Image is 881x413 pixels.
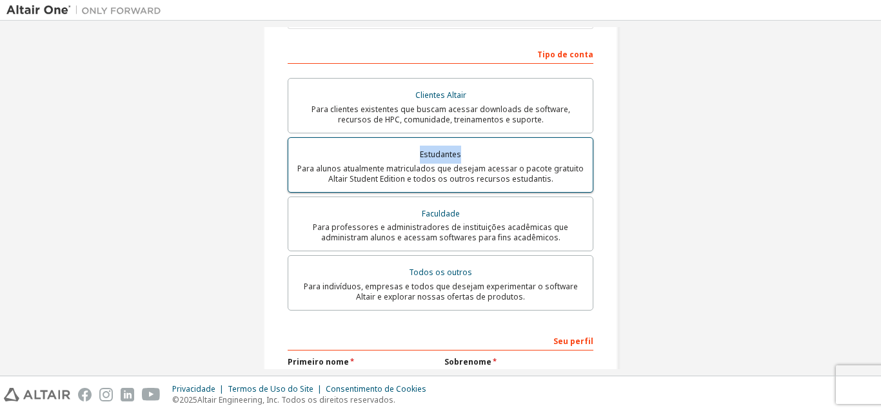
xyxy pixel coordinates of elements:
font: Tipo de conta [537,49,593,60]
font: Termos de Uso do Site [228,383,313,394]
img: instagram.svg [99,388,113,401]
font: Altair Engineering, Inc. Todos os direitos reservados. [197,394,395,405]
img: youtube.svg [142,388,161,401]
font: Para professores e administradores de instituições acadêmicas que administram alunos e acessam so... [313,222,568,243]
font: Privacidade [172,383,215,394]
font: Todos os outros [409,267,472,278]
font: Faculdade [422,208,460,219]
font: © [172,394,179,405]
img: Altair Um [6,4,168,17]
img: linkedin.svg [121,388,134,401]
font: Primeiro nome [288,356,349,367]
font: Para alunos atualmente matriculados que desejam acessar o pacote gratuito Altair Student Edition ... [297,163,584,184]
font: Consentimento de Cookies [326,383,426,394]
font: Estudantes [420,149,461,160]
font: 2025 [179,394,197,405]
img: altair_logo.svg [4,388,70,401]
font: Seu perfil [553,336,593,347]
font: Sobrenome [444,356,491,367]
img: facebook.svg [78,388,92,401]
font: Clientes Altair [415,90,466,101]
font: Para indivíduos, empresas e todos que desejam experimentar o software Altair e explorar nossas of... [304,281,578,302]
font: Para clientes existentes que buscam acessar downloads de software, recursos de HPC, comunidade, t... [312,104,570,125]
